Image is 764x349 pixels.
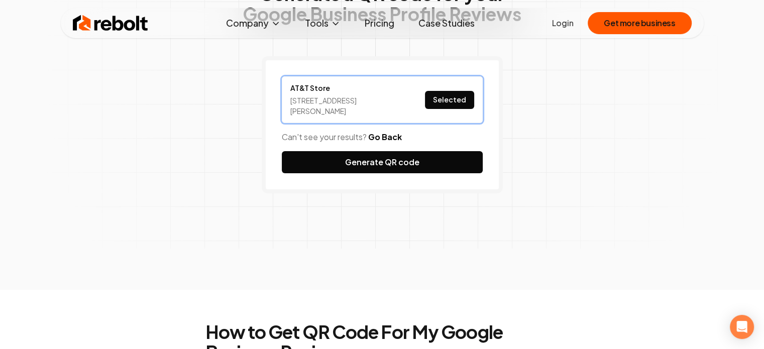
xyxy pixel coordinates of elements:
[218,13,289,33] button: Company
[552,17,574,29] a: Login
[730,315,754,339] div: Open Intercom Messenger
[290,83,401,93] a: AT&T Store
[73,13,148,33] img: Rebolt Logo
[297,13,349,33] button: Tools
[588,12,691,34] button: Get more business
[410,13,483,33] a: Case Studies
[282,151,483,173] button: Generate QR code
[425,91,474,109] button: Selected
[368,131,402,143] button: Go Back
[290,95,401,117] div: [STREET_ADDRESS][PERSON_NAME]
[282,131,483,143] p: Can't see your results?
[357,13,402,33] a: Pricing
